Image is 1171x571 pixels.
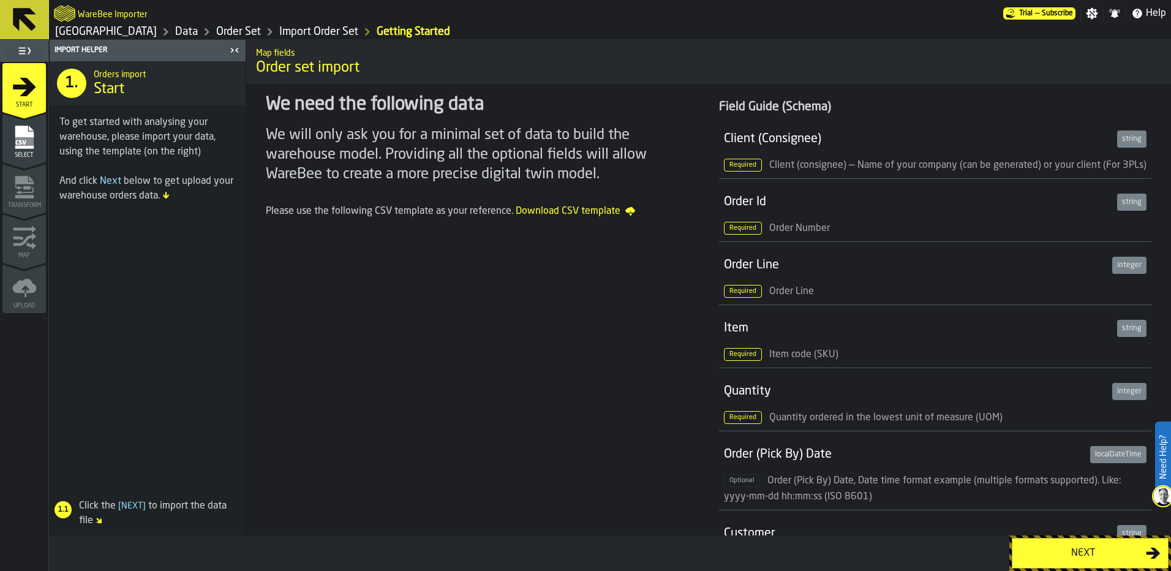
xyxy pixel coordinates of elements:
div: Client (Consignee) [724,130,1112,148]
a: link-to-/wh/i/b8e8645a-5c77-43f4-8135-27e3a4d97801/import/orders/ [279,25,358,39]
div: Item [724,320,1112,337]
div: 1. [57,69,86,98]
span: Order Number [769,224,830,233]
li: menu Upload [2,264,46,313]
span: Transform [2,202,46,209]
label: button-toggle-Help [1126,6,1171,21]
div: We need the following data [266,94,698,116]
span: [ [118,502,121,510]
h2: Sub Title [256,46,1161,58]
div: Menu Subscription [1003,7,1075,20]
span: Trial [1019,9,1033,18]
div: integer [1112,383,1147,400]
div: To get started with analysing your warehouse, please import your data, using the template (on the... [59,115,236,159]
span: Please use the following CSV template as your reference. [266,206,513,216]
span: Start [94,80,124,99]
div: Quantity [724,383,1107,400]
span: Required [724,285,762,298]
span: ] [143,502,146,510]
li: menu Map [2,214,46,263]
span: Map [2,252,46,259]
span: — [1035,9,1039,18]
nav: Breadcrumb [54,25,610,39]
div: Order Id [724,194,1112,211]
span: Order Line [769,287,814,297]
span: Order (Pick By) Date, Date time format example (multiple formats supported). Like: yyyy-mm-dd hh:... [724,476,1121,502]
span: Quantity ordered in the lowest unit of measure (UOM) [769,413,1003,423]
label: button-toggle-Settings [1081,7,1103,20]
span: Start [2,102,46,108]
span: Next [116,502,148,510]
span: Help [1146,6,1166,21]
span: Subscribe [1042,9,1073,18]
div: Customer [724,525,1112,542]
label: button-toggle-Toggle Full Menu [2,42,46,59]
div: Order Line [724,257,1107,274]
span: Item code (SKU) [769,350,838,360]
div: integer [1112,257,1147,274]
li: menu Select [2,113,46,162]
a: link-to-/wh/i/b8e8645a-5c77-43f4-8135-27e3a4d97801/data/orders/ [216,25,261,39]
span: Select [2,152,46,159]
span: Required [724,411,762,424]
div: Import Helper [52,46,226,55]
div: string [1117,320,1147,337]
span: Download CSV template [516,204,635,219]
a: logo-header [54,2,75,25]
span: Order set import [256,58,1161,78]
span: Optional [724,474,760,487]
label: button-toggle-Close me [226,43,243,58]
a: link-to-/wh/i/b8e8645a-5c77-43f4-8135-27e3a4d97801 [55,25,157,39]
div: string [1117,525,1147,542]
span: Required [724,159,762,172]
h2: Sub Title [94,67,236,80]
div: string [1117,194,1147,211]
div: Next [1020,546,1146,561]
a: link-to-/wh/i/b8e8645a-5c77-43f4-8135-27e3a4d97801/import/orders [377,25,450,39]
a: link-to-/wh/i/b8e8645a-5c77-43f4-8135-27e3a4d97801/pricing/ [1003,7,1075,20]
span: Client (consignee) — Name of your company (can be generated) or your client (For 3PLs) [769,161,1147,170]
span: Required [724,348,762,361]
div: localDateTime [1090,446,1147,463]
div: We will only ask you for a minimal set of data to build the warehouse model. Providing all the op... [266,126,698,184]
span: Required [724,222,762,235]
div: Order (Pick By) Date [724,446,1085,463]
div: title-Order set import [246,40,1171,84]
div: title-Start [50,61,246,105]
header: Import Helper [50,40,246,61]
div: Field Guide (Schema) [719,99,1151,116]
h2: Sub Title [78,7,148,20]
span: Upload [2,303,46,309]
span: 1.1 [55,505,71,514]
div: And click below to get upload your warehouse orders data. [59,174,236,203]
div: Click the to import the data file [50,499,241,528]
label: Need Help? [1156,423,1170,491]
a: link-to-/wh/i/b8e8645a-5c77-43f4-8135-27e3a4d97801/data [175,25,198,39]
button: button-Next [1012,538,1169,569]
label: button-toggle-Notifications [1104,7,1126,20]
li: menu Start [2,63,46,112]
li: menu Transform [2,164,46,213]
div: string [1117,130,1147,148]
span: Next [100,176,121,186]
a: Download CSV template [516,204,635,220]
